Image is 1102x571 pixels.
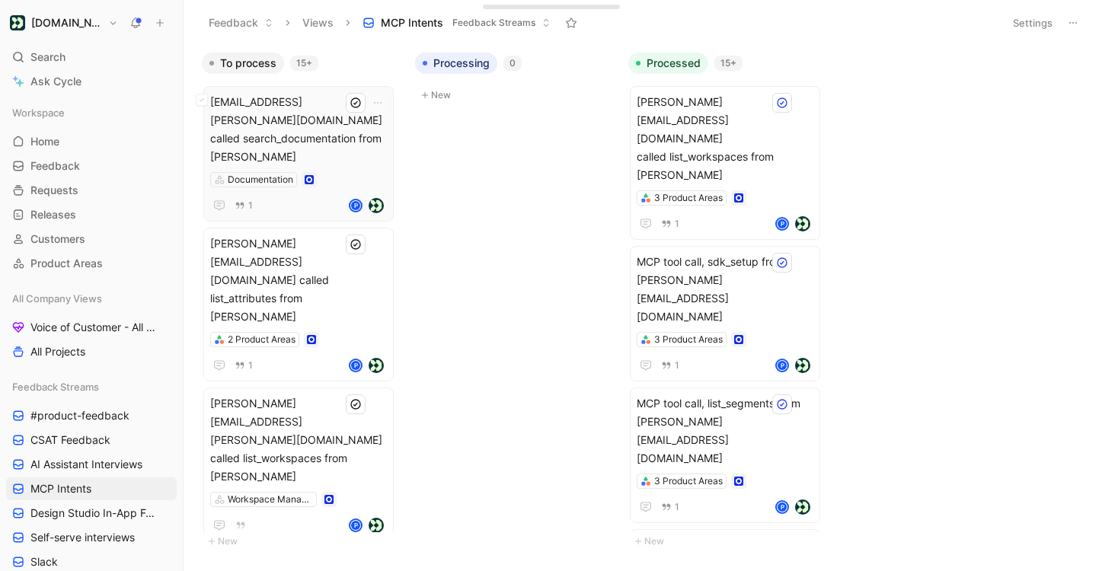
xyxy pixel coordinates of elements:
a: [PERSON_NAME][EMAIL_ADDRESS][DOMAIN_NAME] called list_workspaces from [PERSON_NAME]3 Product Area... [630,86,820,240]
span: Ask Cycle [30,72,81,91]
button: 1 [658,357,682,374]
button: 1 [658,215,682,232]
span: Voice of Customer - All Areas [30,320,157,335]
div: 3 Product Areas [654,474,723,489]
a: Voice of Customer - All Areas [6,316,177,339]
div: All Company Views [6,287,177,310]
div: P [777,219,787,229]
a: Design Studio In-App Feedback [6,502,177,525]
div: Processed15+New [622,46,835,558]
span: All Projects [30,344,85,359]
a: Product Areas [6,252,177,275]
button: To process [202,53,284,74]
div: 15+ [714,56,743,71]
a: Releases [6,203,177,226]
span: Home [30,134,59,149]
a: All Projects [6,340,177,363]
div: Feedback Streams [6,375,177,398]
span: Workspace [12,105,65,120]
span: [PERSON_NAME][EMAIL_ADDRESS][DOMAIN_NAME] called list_attributes from [PERSON_NAME] [210,234,387,326]
a: Home [6,130,177,153]
a: MCP tool call, sdk_setup from [PERSON_NAME][EMAIL_ADDRESS][DOMAIN_NAME]3 Product Areas1Plogo [630,246,820,381]
a: Requests [6,179,177,202]
img: logo [795,499,810,515]
a: Feedback [6,155,177,177]
div: P [350,200,361,211]
span: [PERSON_NAME][EMAIL_ADDRESS][PERSON_NAME][DOMAIN_NAME] called list_workspaces from [PERSON_NAME] [210,394,387,486]
div: P [777,502,787,512]
button: Settings [1006,12,1059,33]
div: All Company ViewsVoice of Customer - All AreasAll Projects [6,287,177,363]
span: Processed [647,56,701,71]
div: To process15+New [196,46,409,558]
div: 15+ [290,56,318,71]
button: 1 [658,499,682,515]
span: [EMAIL_ADDRESS][PERSON_NAME][DOMAIN_NAME] called search_documentation from [PERSON_NAME] [210,93,387,166]
button: 1 [232,197,256,214]
span: All Company Views [12,291,102,306]
div: 0 [503,56,522,71]
span: Releases [30,207,76,222]
button: Processing [415,53,497,74]
span: Feedback Streams [12,379,99,394]
span: 1 [675,502,679,512]
span: Feedback Streams [452,15,535,30]
button: MCP IntentsFeedback Streams [356,11,557,34]
div: 2 Product Areas [228,332,295,347]
button: New [628,532,829,550]
span: Processing [433,56,490,71]
a: [PERSON_NAME][EMAIL_ADDRESS][DOMAIN_NAME] called list_attributes from [PERSON_NAME]2 Product Area... [203,228,394,381]
span: Customers [30,231,85,247]
span: MCP Intents [381,15,443,30]
button: 1 [232,357,256,374]
a: Customers [6,228,177,250]
a: AI Assistant Interviews [6,453,177,476]
span: Requests [30,183,78,198]
span: Self-serve interviews [30,530,135,545]
span: MCP tool call, list_segments from [PERSON_NAME][EMAIL_ADDRESS][DOMAIN_NAME] [637,394,813,467]
button: New [415,86,616,104]
div: Search [6,46,177,69]
span: Design Studio In-App Feedback [30,506,158,521]
img: logo [369,358,384,373]
span: CSAT Feedback [30,432,110,448]
span: #product-feedback [30,408,129,423]
div: Workspace Management [228,492,313,507]
span: 1 [675,361,679,370]
a: [PERSON_NAME][EMAIL_ADDRESS][PERSON_NAME][DOMAIN_NAME] called list_workspaces from [PERSON_NAME]W... [203,388,394,541]
div: P [350,360,361,371]
div: Workspace [6,101,177,124]
div: 3 Product Areas [654,332,723,347]
div: Documentation [228,172,293,187]
button: Feedback [202,11,280,34]
div: P [777,360,787,371]
span: To process [220,56,276,71]
img: logo [795,216,810,231]
div: Processing0New [409,46,622,112]
span: MCP Intents [30,481,91,496]
div: 3 Product Areas [654,190,723,206]
a: CSAT Feedback [6,429,177,451]
span: Feedback [30,158,80,174]
a: Self-serve interviews [6,526,177,549]
span: Search [30,48,65,66]
img: logo [795,358,810,373]
button: New [202,532,403,550]
a: MCP tool call, list_segments from [PERSON_NAME][EMAIL_ADDRESS][DOMAIN_NAME]3 Product Areas1Plogo [630,388,820,523]
button: Views [295,11,340,34]
img: Customer.io [10,15,25,30]
a: Ask Cycle [6,70,177,93]
div: P [350,520,361,531]
span: 1 [675,219,679,228]
span: Slack [30,554,58,569]
a: MCP Intents [6,477,177,500]
span: [PERSON_NAME][EMAIL_ADDRESS][DOMAIN_NAME] called list_workspaces from [PERSON_NAME] [637,93,813,184]
img: logo [369,518,384,533]
button: Customer.io[DOMAIN_NAME] [6,12,122,33]
a: [EMAIL_ADDRESS][PERSON_NAME][DOMAIN_NAME] called search_documentation from [PERSON_NAME]Documenta... [203,86,394,222]
button: Processed [628,53,708,74]
span: AI Assistant Interviews [30,457,142,472]
a: #product-feedback [6,404,177,427]
span: MCP tool call, sdk_setup from [PERSON_NAME][EMAIL_ADDRESS][DOMAIN_NAME] [637,253,813,326]
img: logo [369,198,384,213]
